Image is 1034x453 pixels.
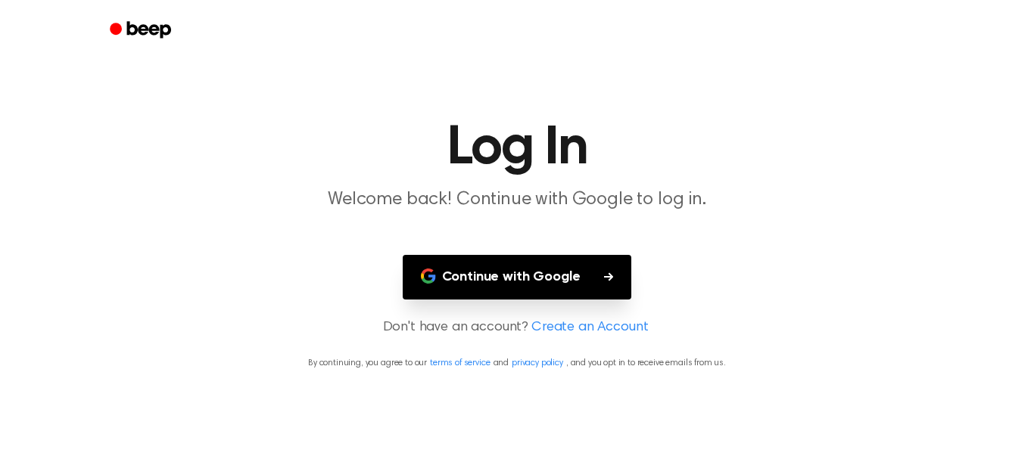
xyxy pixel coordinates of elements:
[18,318,1016,338] p: Don't have an account?
[226,188,808,213] p: Welcome back! Continue with Google to log in.
[18,356,1016,370] p: By continuing, you agree to our and , and you opt in to receive emails from us.
[129,121,905,175] h1: Log In
[99,16,185,45] a: Beep
[531,318,648,338] a: Create an Account
[512,358,563,368] a: privacy policy
[403,255,632,299] button: Continue with Google
[430,358,490,368] a: terms of service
